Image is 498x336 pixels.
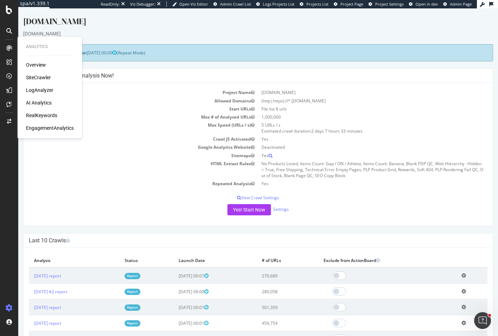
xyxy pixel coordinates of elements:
[255,198,271,204] a: Settings
[11,41,68,47] strong: Next Launch Scheduled for:
[11,96,240,105] td: Start URLs
[240,88,470,96] td: (http|https)://*.[DOMAIN_NAME]
[106,312,122,318] a: Report
[172,1,208,7] a: Open Viz Editor
[240,80,470,88] td: [DOMAIN_NAME]
[11,143,240,151] td: Sitemaps
[160,312,190,318] span: [DATE] 00:01
[300,245,438,259] th: Exclude from ActionBoard
[238,275,300,291] td: 280,058
[334,1,363,7] a: Project Page
[11,171,240,179] td: Repeated Analysis
[16,296,43,302] a: [DATE] report
[11,105,240,113] td: Max # of Analysed URLs
[26,87,53,94] a: LogAnalyzer
[240,135,470,143] td: Deactivated
[11,186,469,192] p: View Crawl Settings
[256,1,294,7] a: Logs Projects List
[240,143,470,151] td: Yes
[5,7,475,22] div: [DOMAIN_NAME]
[416,1,438,7] span: Open in dev
[220,1,251,7] span: Admin Crawl List
[5,36,475,53] div: (Repeat Mode)
[240,105,470,113] td: 1,000,000
[160,264,190,270] span: [DATE] 00:01
[160,296,190,302] span: [DATE] 00:01
[340,1,363,7] span: Project Page
[238,307,300,323] td: 459,754
[450,1,472,7] span: Admin Page
[300,1,328,7] a: Projects List
[16,312,43,318] a: [DATE] report
[155,245,238,259] th: Launch Date
[68,41,98,47] span: [DATE] 00:00
[11,80,240,88] td: Project Name
[130,1,155,7] div: Viz Debugger:
[409,1,438,7] a: Open in dev
[240,127,470,135] td: Yes
[11,64,469,71] h4: Configure your New Analysis Now!
[306,1,328,7] span: Projects List
[240,96,470,105] td: File list 8 urls
[11,127,240,135] td: Crawl JS Activated
[474,312,491,329] iframe: Intercom live chat
[209,196,253,207] button: Yes! Start Now
[106,264,122,270] a: Report
[240,171,470,179] td: Yes
[11,88,240,96] td: Allowed Domains
[26,112,57,119] a: RealKeywords
[26,74,51,81] a: SiteCrawler
[5,22,475,29] div: [DOMAIN_NAME]
[179,1,208,7] span: Open Viz Editor
[11,113,240,127] td: Max Speed (URLs / s)
[368,1,404,7] a: Project Settings
[11,229,469,236] h4: Last 10 Crawls
[26,61,46,68] a: Overview
[101,1,120,7] div: ReadOnly:
[101,245,155,259] th: Status
[26,44,74,50] div: Analytics
[238,291,300,307] td: 501,359
[26,125,74,132] a: EngagementAnalytics
[11,135,240,143] td: Google Analytics Website
[11,151,240,171] td: HTML Extract Rules
[443,1,472,7] a: Admin Page
[16,280,49,286] a: [DATE] #2 report
[106,296,122,302] a: Report
[263,1,294,7] span: Logs Projects List
[26,99,52,106] a: AI Analytics
[106,280,122,286] a: Report
[238,245,300,259] th: # of URLs
[16,264,43,270] a: [DATE] report
[238,259,300,275] td: 270,689
[240,113,470,127] td: 5 URLs / s Estimated crawl duration:
[375,1,404,7] span: Project Settings
[213,1,251,7] a: Admin Crawl List
[11,245,101,259] th: Analysis
[293,120,345,126] span: 2 days 7 hours 33 minutes
[240,151,470,171] td: No Products Listed, Items Count: Gap / ON / Athleta, Items Count: Banana, Blank PDP QC, Web Hiera...
[160,280,190,286] span: [DATE] 06:00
